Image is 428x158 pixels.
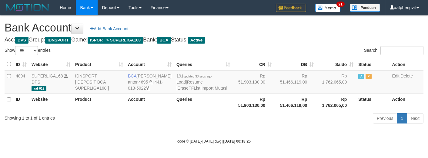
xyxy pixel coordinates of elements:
[5,46,51,55] label: Show entries
[316,58,356,70] th: Saldo: activate to sort column ascending
[174,94,232,111] th: Queries
[366,74,372,79] span: Paused
[223,139,251,143] strong: [DATE] 00:18:25
[274,94,316,111] th: Rp 51.466.119,00
[390,58,423,70] th: Action
[183,75,212,78] span: updated 33 secs ago
[5,22,423,34] h1: Bank Account
[32,86,46,91] span: aaf-012
[5,3,51,12] img: MOTION_logo.png
[125,94,174,111] th: Account
[350,4,380,12] img: panduan.png
[202,86,227,91] a: Import Mutasi
[32,74,63,78] a: SUPERLIGA168
[29,94,73,111] th: Website
[15,37,28,44] span: DPS
[356,94,390,111] th: Status
[232,58,274,70] th: CR: activate to sort column ascending
[316,70,356,94] td: Rp 1.762.065,00
[373,113,397,123] a: Previous
[407,113,423,123] a: Next
[187,80,203,84] a: Resume
[86,24,132,34] a: Add Bank Account
[188,37,205,44] span: Active
[174,58,232,70] th: Queries: activate to sort column ascending
[176,74,227,91] span: | | |
[128,80,148,84] a: anton4695
[232,94,274,111] th: Rp 51.903.130,00
[15,46,38,55] select: Showentries
[125,58,174,70] th: Account: activate to sort column ascending
[88,37,143,44] span: ISPORT > SUPERLIGA168
[380,46,423,55] input: Search:
[13,94,29,111] th: ID
[13,70,29,94] td: 4894
[392,74,400,78] a: Edit
[178,86,200,91] a: EraseTFList
[390,94,423,111] th: Action
[232,70,274,94] td: Rp 51.903.130,00
[73,70,125,94] td: IDNSPORT [ DEPOSIT BCA SUPERLIGA168 ]
[315,4,341,12] img: Button%20Memo.svg
[125,70,174,94] td: [PERSON_NAME] 441-013-5022
[401,74,413,78] a: Delete
[176,74,212,78] span: 191
[5,113,174,121] div: Showing 1 to 1 of 1 entries
[157,37,171,44] span: BCA
[146,86,150,91] a: Copy 4410135022 to clipboard
[5,37,423,43] h4: Acc: Group: Game: Bank: Status:
[45,37,71,44] span: IDNSPORT
[274,58,316,70] th: DB: activate to sort column ascending
[276,4,306,12] img: Feedback.jpg
[274,70,316,94] td: Rp 51.466.119,00
[177,139,251,143] small: code © [DATE]-[DATE] dwg |
[364,46,423,55] label: Search:
[358,74,364,79] span: Active
[176,80,186,84] a: Load
[336,2,345,7] span: 21
[149,80,153,84] a: Copy anton4695 to clipboard
[356,58,390,70] th: Status
[128,74,137,78] span: BCA
[397,113,407,123] a: 1
[29,58,73,70] th: Website: activate to sort column ascending
[13,58,29,70] th: ID: activate to sort column ascending
[316,94,356,111] th: Rp 1.762.065,00
[73,58,125,70] th: Product: activate to sort column ascending
[29,70,73,94] td: DPS
[73,94,125,111] th: Product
